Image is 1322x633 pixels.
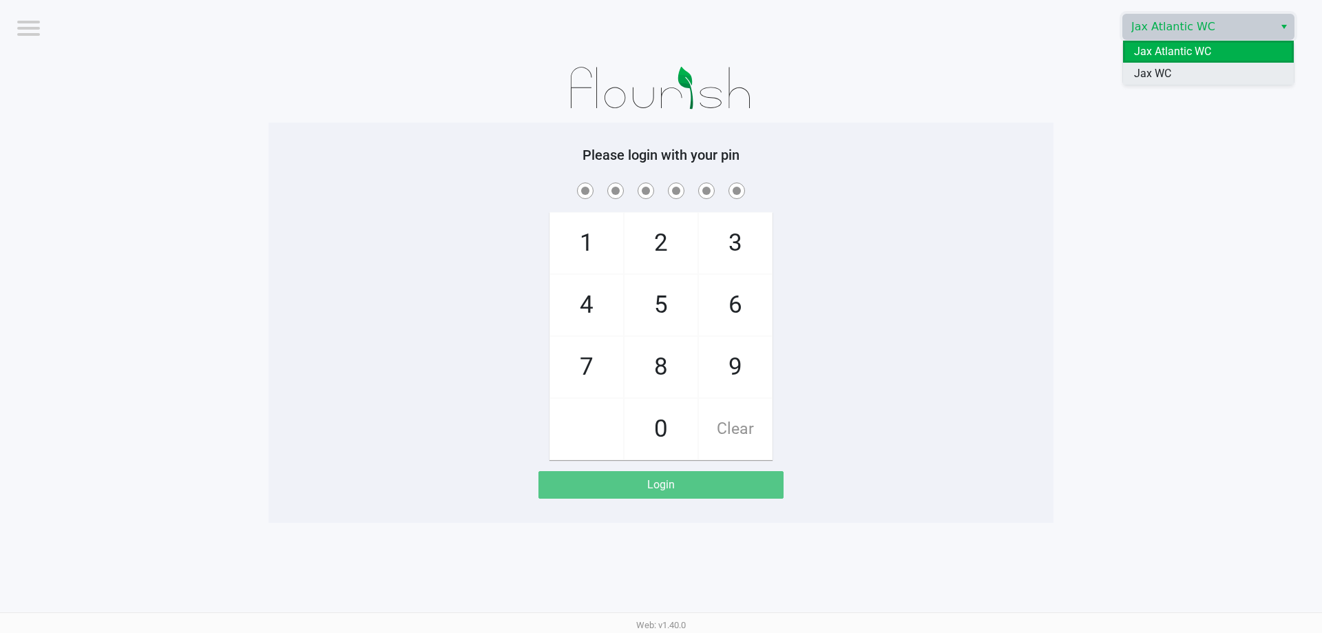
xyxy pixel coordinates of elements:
span: 5 [625,275,697,335]
span: 4 [550,275,623,335]
span: 9 [699,337,772,397]
span: Web: v1.40.0 [636,620,686,630]
span: 7 [550,337,623,397]
span: 6 [699,275,772,335]
span: 8 [625,337,697,397]
span: 0 [625,399,697,459]
span: 3 [699,213,772,273]
span: 1 [550,213,623,273]
span: Jax Atlantic WC [1134,43,1211,60]
span: Jax Atlantic WC [1131,19,1266,35]
button: Select [1274,14,1294,39]
span: 2 [625,213,697,273]
h5: Please login with your pin [279,147,1043,163]
span: Jax WC [1134,65,1171,82]
span: Clear [699,399,772,459]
